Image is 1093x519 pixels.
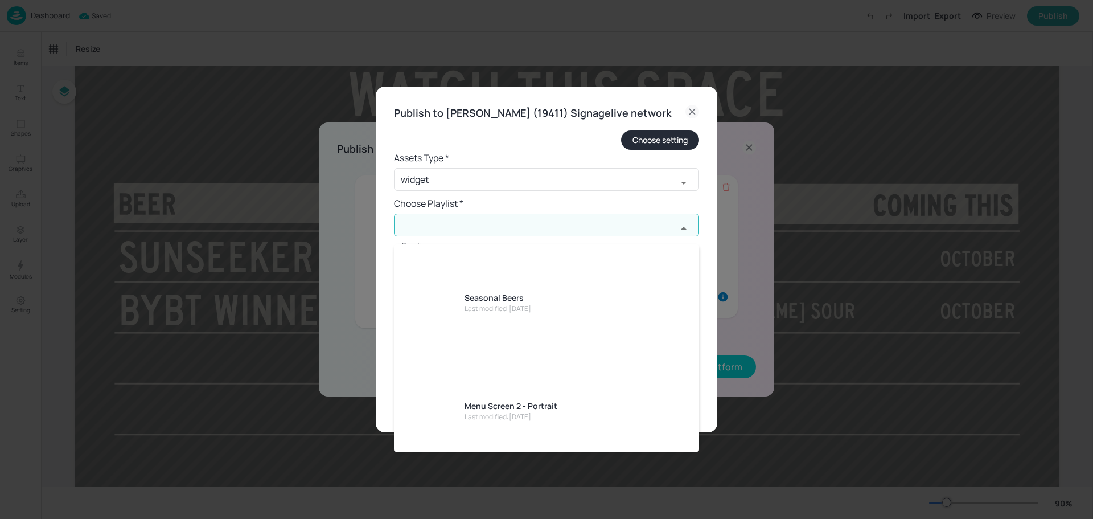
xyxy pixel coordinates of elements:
label: Duration [402,240,430,250]
div: Last modified: [DATE] [465,304,531,314]
button: Close [672,217,695,240]
h6: Publish to [PERSON_NAME] (19411) Signagelive network [394,105,671,121]
h6: Assets Type * [394,150,699,166]
button: Choose setting [621,130,699,150]
div: Menu Screen 2 - Portrait [465,400,557,412]
div: Last modified: [DATE] [465,412,557,422]
div: Seasonal Beers [465,292,531,304]
button: Open [672,171,695,194]
h6: Choose Playlist * [394,195,699,211]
